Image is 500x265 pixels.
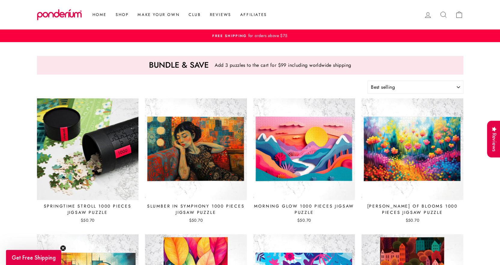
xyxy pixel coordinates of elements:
div: $50.70 [145,217,247,223]
a: Make Your Own [133,9,184,20]
a: Bundle & saveAdd 3 puzzles to the cart for $99 including worldwide shipping [37,56,463,75]
div: Slumber in Symphony 1000 Pieces Jigsaw Puzzle [145,203,247,216]
a: Reviews [205,9,236,20]
div: $50.70 [253,217,355,223]
a: Home [88,9,111,20]
ul: Primary [85,9,271,20]
div: Morning Glow 1000 Pieces Jigsaw Puzzle [253,203,355,216]
a: [PERSON_NAME] of Blooms 1000 Pieces Jigsaw Puzzle $50.70 [362,98,463,225]
p: Bundle & save [149,60,209,70]
p: Add 3 puzzles to the cart for $99 including worldwide shipping [215,62,351,68]
div: $50.70 [37,217,139,223]
div: Springtime Stroll 1000 Pieces Jigsaw Puzzle [37,203,139,216]
button: Close teaser [60,245,66,251]
div: Get Free ShippingClose teaser [6,250,61,265]
div: Reviews [487,121,500,158]
span: for orders above $75 [247,32,288,39]
div: $50.70 [362,217,463,223]
a: Shop [111,9,133,20]
a: Slumber in Symphony 1000 Pieces Jigsaw Puzzle $50.70 [145,98,247,225]
span: FREE Shipping [212,33,247,38]
a: Morning Glow 1000 Pieces Jigsaw Puzzle $50.70 [253,98,355,225]
div: [PERSON_NAME] of Blooms 1000 Pieces Jigsaw Puzzle [362,203,463,216]
a: Club [184,9,205,20]
a: Affiliates [236,9,271,20]
img: Ponderium [37,9,82,20]
a: Springtime Stroll 1000 Pieces Jigsaw Puzzle $50.70 [37,98,139,225]
span: Get Free Shipping [12,254,56,261]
